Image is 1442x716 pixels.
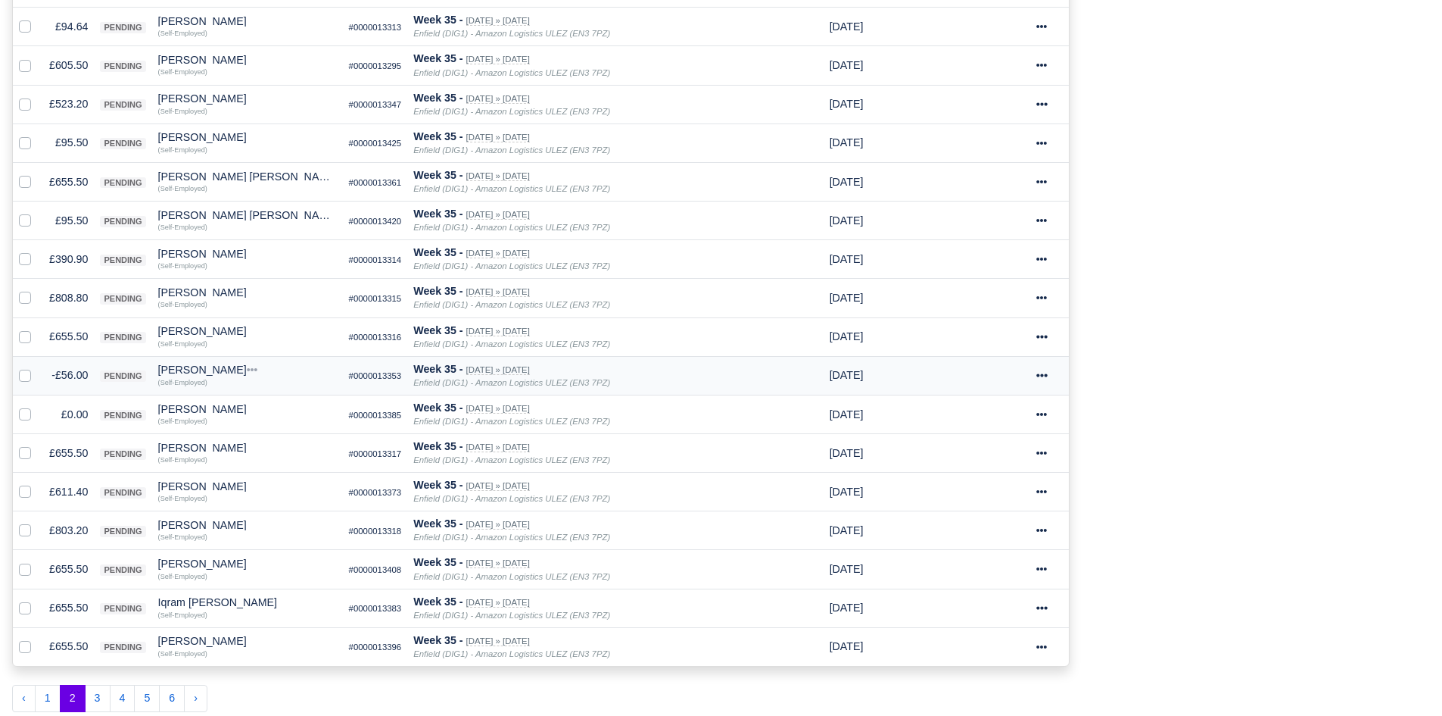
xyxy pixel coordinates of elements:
[413,246,462,258] strong: Week 35 -
[100,22,145,33] span: pending
[158,185,207,192] small: (Self-Employed)
[158,442,337,453] div: [PERSON_NAME]
[85,685,111,712] button: 3
[413,494,610,503] i: Enfield (DIG1) - Amazon Logistics ULEZ (EN3 7PZ)
[158,30,207,37] small: (Self-Employed)
[158,481,337,492] div: [PERSON_NAME]
[830,447,864,459] span: 1 week from now
[110,685,135,712] button: 4
[100,293,145,305] span: pending
[413,184,610,193] i: Enfield (DIG1) - Amazon Logistics ULEZ (EN3 7PZ)
[466,327,530,336] small: [DATE] » [DATE]
[43,511,94,550] td: £803.20
[413,324,462,336] strong: Week 35 -
[413,300,610,309] i: Enfield (DIG1) - Amazon Logistics ULEZ (EN3 7PZ)
[466,558,530,568] small: [DATE] » [DATE]
[413,68,610,77] i: Enfield (DIG1) - Amazon Logistics ULEZ (EN3 7PZ)
[830,292,864,304] span: 1 week from now
[413,261,610,270] i: Enfield (DIG1) - Amazon Logistics ULEZ (EN3 7PZ)
[158,16,337,27] div: [PERSON_NAME]
[100,216,145,227] span: pending
[466,404,530,414] small: [DATE] » [DATE]
[43,8,94,46] td: £94.64
[158,326,337,336] div: [PERSON_NAME]
[830,602,864,614] span: 1 week from now
[43,433,94,472] td: £655.50
[466,16,530,26] small: [DATE] » [DATE]
[158,650,207,658] small: (Self-Employed)
[158,558,337,569] div: [PERSON_NAME]
[100,177,145,189] span: pending
[100,332,145,343] span: pending
[158,379,207,386] small: (Self-Employed)
[413,130,462,142] strong: Week 35 -
[158,417,207,425] small: (Self-Employed)
[466,520,530,530] small: [DATE] » [DATE]
[100,603,145,614] span: pending
[413,339,610,349] i: Enfield (DIG1) - Amazon Logistics ULEZ (EN3 7PZ)
[43,627,94,666] td: £655.50
[830,59,864,71] span: 1 week from now
[466,365,530,375] small: [DATE] » [DATE]
[158,636,337,646] div: [PERSON_NAME]
[100,255,145,266] span: pending
[413,517,462,530] strong: Week 35 -
[158,520,337,530] div: [PERSON_NAME]
[158,364,337,375] div: [PERSON_NAME]
[158,611,207,619] small: (Self-Employed)
[1169,540,1442,716] iframe: Chat Widget
[830,524,864,536] span: 1 week from now
[830,330,864,342] span: 1 week from now
[466,598,530,608] small: [DATE] » [DATE]
[184,685,207,712] button: Next »
[830,563,864,575] span: 1 week from now
[466,442,530,452] small: [DATE] » [DATE]
[413,479,462,491] strong: Week 35 -
[158,287,337,298] div: [PERSON_NAME]
[158,533,207,541] small: (Self-Employed)
[349,604,402,613] small: #0000013383
[830,369,864,381] span: 1 week from now
[100,487,145,499] span: pending
[158,108,207,115] small: (Self-Employed)
[413,611,610,620] i: Enfield (DIG1) - Amazon Logistics ULEZ (EN3 7PZ)
[43,85,94,124] td: £523.20
[349,61,402,70] small: #0000013295
[830,408,864,421] span: 1 week from now
[159,685,185,712] button: 6
[349,643,402,652] small: #0000013396
[349,371,402,380] small: #0000013353
[12,685,36,712] button: « Previous
[466,94,530,104] small: [DATE] » [DATE]
[413,14,462,26] strong: Week 35 -
[349,255,402,264] small: #0000013314
[349,294,402,303] small: #0000013315
[158,93,337,104] div: [PERSON_NAME]
[466,249,530,258] small: [DATE] » [DATE]
[413,363,462,375] strong: Week 35 -
[413,402,462,414] strong: Week 35 -
[43,240,94,279] td: £390.90
[158,597,337,608] div: Iqram [PERSON_NAME]
[158,171,337,182] div: [PERSON_NAME] [PERSON_NAME]
[413,223,610,232] i: Enfield (DIG1) - Amazon Logistics ULEZ (EN3 7PZ)
[158,249,337,259] div: [PERSON_NAME]
[43,202,94,240] td: £95.50
[830,640,864,652] span: 1 week from now
[43,279,94,317] td: £808.80
[158,495,207,502] small: (Self-Employed)
[158,132,337,142] div: [PERSON_NAME]
[413,208,462,220] strong: Week 35 -
[158,404,337,414] div: [PERSON_NAME]
[466,55,530,64] small: [DATE] » [DATE]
